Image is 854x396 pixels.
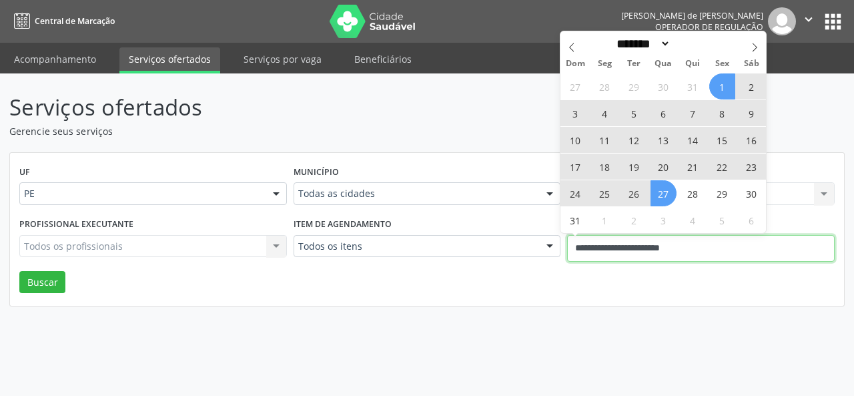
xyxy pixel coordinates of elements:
[621,154,647,180] span: Agosto 19, 2025
[680,127,706,153] span: Agosto 14, 2025
[709,100,735,126] span: Agosto 8, 2025
[651,180,677,206] span: Agosto 27, 2025
[5,47,105,71] a: Acompanhamento
[671,37,715,51] input: Year
[19,214,133,235] label: Profissional executante
[739,100,765,126] span: Agosto 9, 2025
[9,10,115,32] a: Central de Marcação
[562,100,588,126] span: Agosto 3, 2025
[562,207,588,233] span: Agosto 31, 2025
[796,7,821,35] button: 
[680,180,706,206] span: Agosto 28, 2025
[9,91,594,124] p: Serviços ofertados
[739,207,765,233] span: Setembro 6, 2025
[655,21,763,33] span: Operador de regulação
[619,59,649,68] span: Ter
[562,180,588,206] span: Agosto 24, 2025
[234,47,331,71] a: Serviços por vaga
[651,127,677,153] span: Agosto 13, 2025
[680,207,706,233] span: Setembro 4, 2025
[298,240,534,253] span: Todos os itens
[621,100,647,126] span: Agosto 5, 2025
[651,100,677,126] span: Agosto 6, 2025
[680,73,706,100] span: Julho 31, 2025
[621,73,647,100] span: Julho 29, 2025
[298,187,534,200] span: Todas as cidades
[621,207,647,233] span: Setembro 2, 2025
[801,12,816,27] i: 
[19,162,30,183] label: UF
[739,73,765,100] span: Agosto 2, 2025
[294,214,392,235] label: Item de agendamento
[739,127,765,153] span: Agosto 16, 2025
[562,127,588,153] span: Agosto 10, 2025
[345,47,421,71] a: Beneficiários
[651,207,677,233] span: Setembro 3, 2025
[709,73,735,100] span: Agosto 1, 2025
[680,154,706,180] span: Agosto 21, 2025
[768,7,796,35] img: img
[590,59,619,68] span: Seg
[707,59,737,68] span: Sex
[592,73,618,100] span: Julho 28, 2025
[821,10,845,33] button: apps
[562,154,588,180] span: Agosto 17, 2025
[592,180,618,206] span: Agosto 25, 2025
[709,180,735,206] span: Agosto 29, 2025
[651,73,677,100] span: Julho 30, 2025
[709,154,735,180] span: Agosto 22, 2025
[737,59,766,68] span: Sáb
[119,47,220,73] a: Serviços ofertados
[651,154,677,180] span: Agosto 20, 2025
[592,127,618,153] span: Agosto 11, 2025
[562,73,588,100] span: Julho 27, 2025
[9,124,594,138] p: Gerencie seus serviços
[709,127,735,153] span: Agosto 15, 2025
[35,15,115,27] span: Central de Marcação
[592,154,618,180] span: Agosto 18, 2025
[19,271,65,294] button: Buscar
[560,59,590,68] span: Dom
[612,37,671,51] select: Month
[592,100,618,126] span: Agosto 4, 2025
[739,180,765,206] span: Agosto 30, 2025
[24,187,260,200] span: PE
[709,207,735,233] span: Setembro 5, 2025
[739,154,765,180] span: Agosto 23, 2025
[678,59,707,68] span: Qui
[294,162,339,183] label: Município
[621,180,647,206] span: Agosto 26, 2025
[592,207,618,233] span: Setembro 1, 2025
[621,10,763,21] div: [PERSON_NAME] de [PERSON_NAME]
[621,127,647,153] span: Agosto 12, 2025
[680,100,706,126] span: Agosto 7, 2025
[649,59,678,68] span: Qua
